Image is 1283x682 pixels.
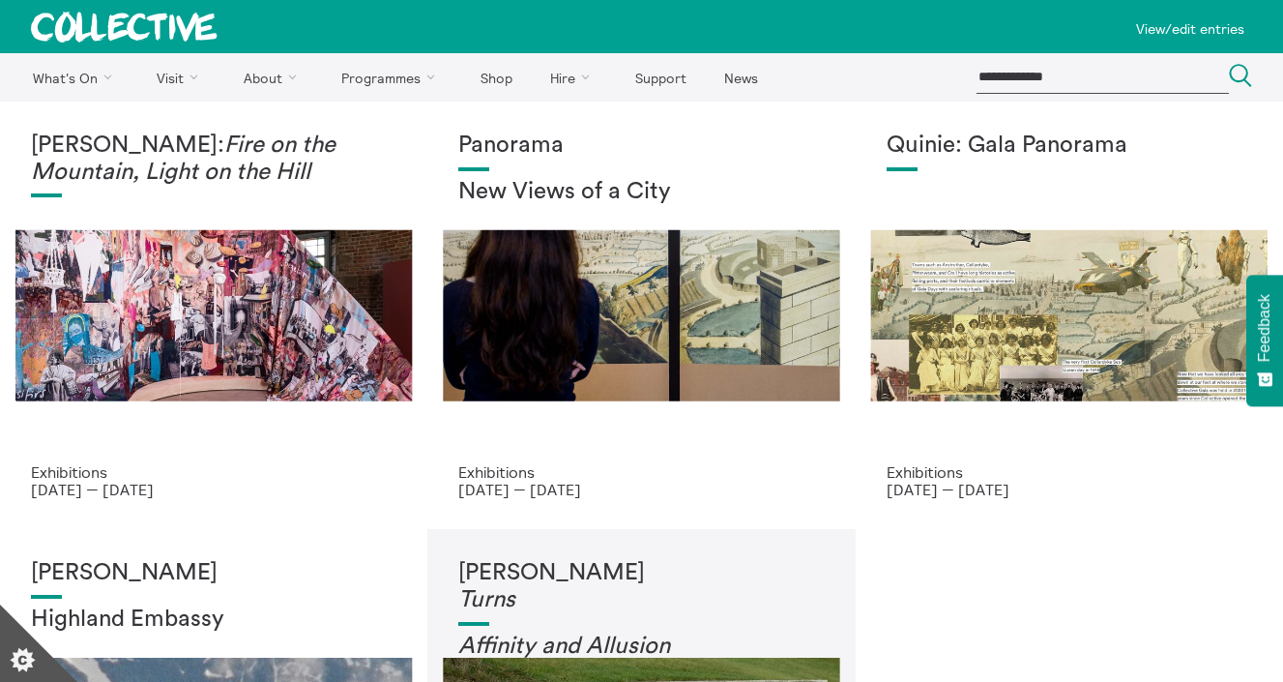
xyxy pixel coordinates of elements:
[458,133,824,160] h1: Panorama
[707,53,774,102] a: News
[325,53,460,102] a: Programmes
[15,53,136,102] a: What's On
[644,635,670,658] em: on
[458,481,824,498] p: [DATE] — [DATE]
[534,53,615,102] a: Hire
[458,635,644,658] em: Affinity and Allusi
[31,607,396,634] h2: Highland Embassy
[140,53,223,102] a: Visit
[458,463,824,481] p: Exhibitions
[618,53,703,102] a: Support
[31,133,335,184] em: Fire on the Mountain, Light on the Hill
[31,463,396,481] p: Exhibitions
[1136,21,1244,37] p: View/edit entries
[1128,8,1252,45] a: View/edit entries
[427,102,855,529] a: Collective Panorama June 2025 small file 8 Panorama New Views of a City Exhibitions [DATE] — [DATE]
[458,560,824,613] h1: [PERSON_NAME]
[887,463,1252,481] p: Exhibitions
[856,102,1283,529] a: Josie Vallely Quinie: Gala Panorama Exhibitions [DATE] — [DATE]
[31,481,396,498] p: [DATE] — [DATE]
[1246,275,1283,406] button: Feedback - Show survey
[1256,294,1273,362] span: Feedback
[887,481,1252,498] p: [DATE] — [DATE]
[458,179,824,206] h2: New Views of a City
[463,53,529,102] a: Shop
[31,560,396,587] h1: [PERSON_NAME]
[226,53,321,102] a: About
[887,133,1252,160] h1: Quinie: Gala Panorama
[31,133,396,186] h1: [PERSON_NAME]:
[458,588,515,611] em: Turns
